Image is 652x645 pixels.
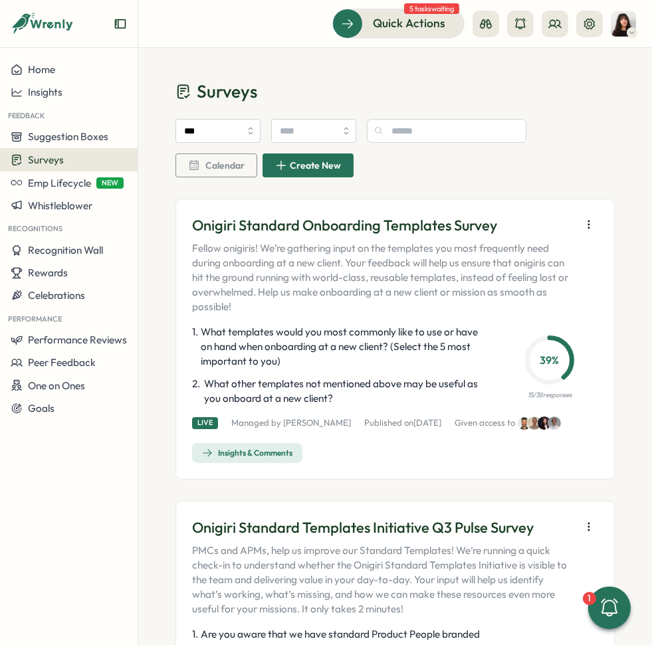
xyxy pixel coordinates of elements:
[548,416,561,430] img: Amna Khattak
[96,177,124,189] span: NEW
[364,417,441,429] p: Published on
[455,417,515,429] p: Given access to
[528,390,572,401] p: 15 / 38 responses
[28,199,92,212] span: Whistleblower
[28,289,85,302] span: Celebrations
[28,153,64,166] span: Surveys
[202,448,292,458] div: Insights & Comments
[205,161,245,170] span: Calendar
[518,416,531,430] img: Sagar Verma
[197,80,257,103] span: Surveys
[28,177,91,189] span: Emp Lifecycle
[114,17,127,31] button: Expand sidebar
[588,587,631,629] button: 1
[373,15,445,32] span: Quick Actions
[413,417,441,428] span: [DATE]
[28,333,127,346] span: Performance Reviews
[192,417,218,428] div: Live
[192,517,574,538] p: Onigiri Standard Templates Initiative Q3 Pulse Survey
[290,161,341,170] span: Create New
[192,215,574,236] p: Onigiri Standard Onboarding Templates Survey
[404,3,459,14] span: 5 tasks waiting
[201,325,485,369] span: What templates would you most commonly like to use or have on hand when onboarding at a new clien...
[28,130,108,143] span: Suggestion Boxes
[28,402,54,415] span: Goals
[204,377,485,406] span: What other templates not mentioned above may be useful as you onboard at a new client?
[611,11,636,37] img: Kelly Rosa
[263,153,354,177] button: Create New
[192,241,574,314] p: Fellow onigiris! We’re gathering input on the templates you most frequently need during onboardin...
[28,356,96,369] span: Peer Feedback
[192,325,198,369] span: 1 .
[192,443,302,463] button: Insights & Comments
[175,153,257,177] button: Calendar
[583,592,596,605] div: 1
[28,244,103,256] span: Recognition Wall
[192,377,201,406] span: 2 .
[28,266,68,279] span: Rewards
[332,9,465,38] button: Quick Actions
[529,352,570,369] p: 39 %
[28,63,55,76] span: Home
[538,416,551,430] img: Stella Maliatsos
[28,86,62,98] span: Insights
[283,417,351,428] a: [PERSON_NAME]
[231,417,351,429] p: Managed by
[192,543,574,616] p: PMCs and APMs, help us improve our Standard Templates! We’re running a quick check-in to understa...
[28,379,85,392] span: One on Ones
[528,416,541,430] img: Francisco Afonso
